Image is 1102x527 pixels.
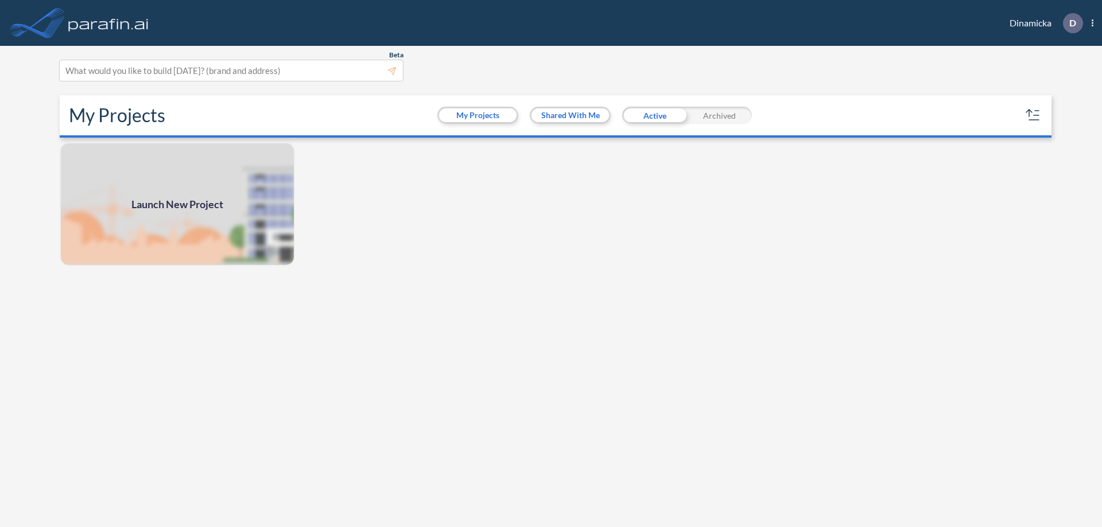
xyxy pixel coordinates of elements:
[69,104,165,126] h2: My Projects
[389,50,403,60] span: Beta
[66,11,151,34] img: logo
[531,108,609,122] button: Shared With Me
[60,142,295,266] img: add
[1024,106,1042,124] button: sort
[992,13,1093,33] div: Dinamicka
[687,107,752,124] div: Archived
[131,197,223,212] span: Launch New Project
[60,142,295,266] a: Launch New Project
[439,108,517,122] button: My Projects
[622,107,687,124] div: Active
[1069,18,1076,28] p: D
